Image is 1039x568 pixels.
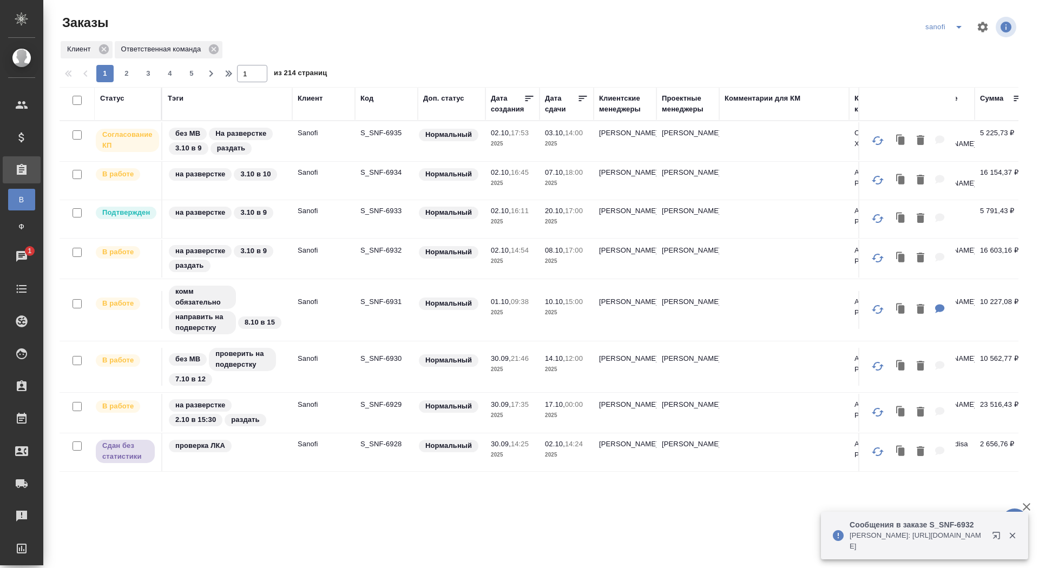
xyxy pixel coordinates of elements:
[360,93,373,104] div: Код
[168,127,287,156] div: без МВ, На разверстке, 3.10 в 9, раздать
[8,189,35,210] a: В
[656,291,719,329] td: [PERSON_NAME]
[923,18,970,36] div: split button
[360,439,412,450] p: S_SNF-6928
[217,143,246,154] p: раздать
[854,399,906,421] p: АО "Санофи Россия"
[102,247,134,257] p: В работе
[95,439,156,464] div: Выставляет ПМ, когда заказ сдан КМу, но начисления еще не проведены
[183,65,200,82] button: 5
[140,68,157,79] span: 3
[545,138,588,149] p: 2025
[1001,531,1023,540] button: Закрыть
[594,348,656,386] td: [PERSON_NAME]
[60,14,108,31] span: Заказы
[891,247,911,269] button: Клонировать
[545,129,565,137] p: 03.10,
[100,93,124,104] div: Статус
[511,168,529,176] p: 16:45
[975,433,1029,471] td: 2 656,76 ₽
[175,207,225,218] p: на разверстке
[511,129,529,137] p: 17:53
[168,93,183,104] div: Тэги
[565,298,583,306] p: 15:00
[545,354,565,362] p: 14.10,
[854,245,906,267] p: АО "Санофи Россия"
[545,364,588,375] p: 2025
[274,67,327,82] span: из 214 страниц
[491,298,511,306] p: 01.10,
[891,299,911,321] button: Клонировать
[891,169,911,191] button: Клонировать
[545,410,588,421] p: 2025
[911,401,930,424] button: Удалить
[865,167,891,193] button: Обновить
[418,439,480,453] div: Статус по умолчанию для стандартных заказов
[656,240,719,278] td: [PERSON_NAME]
[854,353,906,375] p: АО "Санофи Россия"
[975,348,1029,386] td: 10 562,77 ₽
[118,68,135,79] span: 2
[118,65,135,82] button: 2
[491,450,534,460] p: 2025
[594,291,656,329] td: [PERSON_NAME]
[175,354,200,365] p: без МВ
[183,68,200,79] span: 5
[491,440,511,448] p: 30.09,
[102,440,148,462] p: Сдан без статистики
[545,450,588,460] p: 2025
[418,245,480,260] div: Статус по умолчанию для стандартных заказов
[418,206,480,220] div: Статус по умолчанию для стандартных заказов
[565,129,583,137] p: 14:00
[298,93,323,104] div: Клиент
[491,129,511,137] p: 02.10,
[168,285,287,335] div: комм обязательно, направить на подверстку, 8.10 в 15
[175,414,216,425] p: 2.10 в 15:30
[3,243,41,270] a: 1
[865,245,891,271] button: Обновить
[298,206,350,216] p: Sanofi
[865,296,891,322] button: Обновить
[491,256,534,267] p: 2025
[168,398,287,427] div: на разверстке, 2.10 в 15:30, раздать
[175,400,225,411] p: на разверстке
[594,240,656,278] td: [PERSON_NAME]
[491,207,511,215] p: 02.10,
[975,200,1029,238] td: 5 791,43 ₽
[168,347,287,387] div: без МВ, проверить на подверстку, 7.10 в 12
[140,65,157,82] button: 3
[240,246,267,256] p: 3.10 в 9
[854,93,906,115] div: Контрагент клиента
[491,364,534,375] p: 2025
[850,519,985,530] p: Сообщения в заказе S_SNF-6932
[511,246,529,254] p: 14:54
[102,129,153,151] p: Согласование КП
[215,128,266,139] p: На разверстке
[656,433,719,471] td: [PERSON_NAME]
[565,354,583,362] p: 12:00
[911,169,930,191] button: Удалить
[545,216,588,227] p: 2025
[565,246,583,254] p: 17:00
[425,440,472,451] p: Нормальный
[245,317,275,328] p: 8.10 в 15
[911,208,930,230] button: Удалить
[594,200,656,238] td: [PERSON_NAME]
[240,169,271,180] p: 3.10 в 10
[360,128,412,138] p: S_SNF-6935
[594,394,656,432] td: [PERSON_NAME]
[8,216,35,237] a: Ф
[975,240,1029,278] td: 16 603,16 ₽
[491,93,524,115] div: Дата создания
[102,355,134,366] p: В работе
[656,200,719,238] td: [PERSON_NAME]
[67,44,95,55] p: Клиент
[102,169,134,180] p: В работе
[491,216,534,227] p: 2025
[662,93,714,115] div: Проектные менеджеры
[865,399,891,425] button: Обновить
[850,530,985,552] p: [PERSON_NAME]: [URL][DOMAIN_NAME]
[565,400,583,408] p: 00:00
[425,298,472,309] p: Нормальный
[511,440,529,448] p: 14:25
